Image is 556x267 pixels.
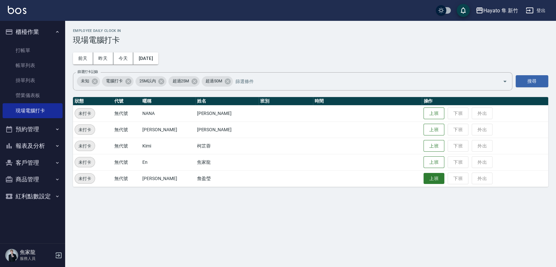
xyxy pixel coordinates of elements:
button: 今天 [113,52,134,64]
button: Hayato 隼 新竹 [473,4,520,17]
input: 篩選條件 [234,76,491,87]
a: 掛單列表 [3,73,63,88]
span: 超過25M [168,78,193,84]
button: 客戶管理 [3,154,63,171]
td: 無代號 [113,105,141,121]
span: 25M以內 [135,78,160,84]
a: 帳單列表 [3,58,63,73]
td: 無代號 [113,170,141,187]
h3: 現場電腦打卡 [73,35,548,45]
p: 服務人員 [20,256,53,261]
button: 上班 [423,140,444,152]
h2: Employee Daily Clock In [73,29,548,33]
button: 上班 [423,173,444,184]
button: save [457,4,470,17]
th: 時間 [313,97,422,105]
td: 無代號 [113,121,141,138]
button: Open [500,76,510,87]
button: 前天 [73,52,93,64]
td: En [141,154,195,170]
td: NANA [141,105,195,121]
button: 搜尋 [516,75,548,87]
th: 代號 [113,97,141,105]
span: 電腦打卡 [102,78,127,84]
button: 預約管理 [3,121,63,138]
button: 上班 [423,124,444,136]
th: 操作 [422,97,548,105]
div: 超過25M [168,76,200,87]
img: Logo [8,6,26,14]
div: Hayato 隼 新竹 [483,7,518,15]
div: 超過50M [202,76,233,87]
span: 未打卡 [75,159,95,166]
td: [PERSON_NAME] [195,105,259,121]
td: [PERSON_NAME] [141,170,195,187]
span: 未打卡 [75,143,95,149]
button: 上班 [423,156,444,168]
th: 班別 [259,97,313,105]
a: 現場電腦打卡 [3,103,63,118]
td: 柯芷蓉 [195,138,259,154]
td: 無代號 [113,138,141,154]
span: 超過50M [202,78,226,84]
a: 打帳單 [3,43,63,58]
span: 未打卡 [75,126,95,133]
td: 無代號 [113,154,141,170]
label: 篩選打卡記錄 [78,69,98,74]
button: 商品管理 [3,171,63,188]
span: 未打卡 [75,175,95,182]
td: 焦家龍 [195,154,259,170]
td: [PERSON_NAME] [141,121,195,138]
div: 未知 [77,76,100,87]
span: 未知 [77,78,93,84]
button: 登出 [523,5,548,17]
th: 狀態 [73,97,113,105]
button: 昨天 [93,52,113,64]
td: [PERSON_NAME] [195,121,259,138]
img: Person [5,249,18,262]
button: [DATE] [133,52,158,64]
td: 詹盈瑩 [195,170,259,187]
button: 紅利點數設定 [3,188,63,205]
span: 未打卡 [75,110,95,117]
div: 電腦打卡 [102,76,134,87]
th: 暱稱 [141,97,195,105]
button: 報表及分析 [3,137,63,154]
div: 25M以內 [135,76,167,87]
th: 姓名 [195,97,259,105]
button: 上班 [423,107,444,119]
a: 營業儀表板 [3,88,63,103]
h5: 焦家龍 [20,249,53,256]
button: 櫃檯作業 [3,23,63,40]
td: Kimi [141,138,195,154]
